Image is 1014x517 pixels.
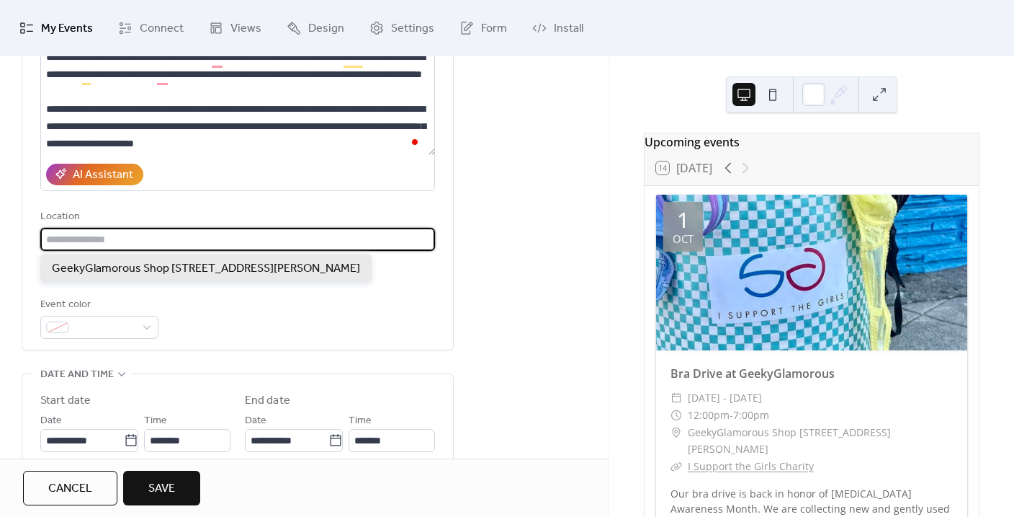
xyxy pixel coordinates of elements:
span: 7:00pm [733,407,769,424]
div: 1 [677,209,689,231]
span: - [730,407,733,424]
div: End date [245,392,290,410]
div: ​ [670,407,682,424]
a: Bra Drive at GeekyGlamorous [670,366,835,381]
textarea: To enrich screen reader interactions, please activate Accessibility in Grammarly extension settings [40,45,435,155]
span: GeekyGlamorous Shop [STREET_ADDRESS][PERSON_NAME] [688,424,953,459]
a: Connect [107,6,194,50]
a: Install [521,6,594,50]
span: Date [245,412,266,430]
div: ​ [670,424,682,441]
div: Upcoming events [645,133,979,151]
button: AI Assistant [46,164,143,185]
span: Views [230,17,261,40]
a: Views [198,6,272,50]
span: Time [349,412,372,430]
span: GeekyGlamorous Shop [STREET_ADDRESS][PERSON_NAME] [52,260,360,278]
span: Time [144,412,167,430]
a: Settings [359,6,445,50]
span: Save [148,480,175,498]
div: Oct [673,234,694,244]
div: AI Assistant [73,167,133,184]
span: Cancel [48,480,92,498]
span: [DATE] - [DATE] [688,389,762,407]
a: My Events [9,6,104,50]
span: Form [481,17,507,40]
a: I Support the Girls Charity [688,459,814,473]
span: Install [554,17,583,40]
button: Cancel [23,471,117,505]
div: Location [40,208,432,226]
div: Start date [40,392,91,410]
span: Date [40,412,62,430]
button: Save [123,471,200,505]
a: Form [449,6,518,50]
span: My Events [41,17,93,40]
div: ​ [670,389,682,407]
span: Design [308,17,344,40]
div: ​ [670,458,682,475]
span: Settings [391,17,434,40]
span: Connect [140,17,184,40]
a: Design [276,6,355,50]
div: Event color [40,296,156,314]
span: 12:00pm [688,407,730,424]
span: Date and time [40,366,114,384]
